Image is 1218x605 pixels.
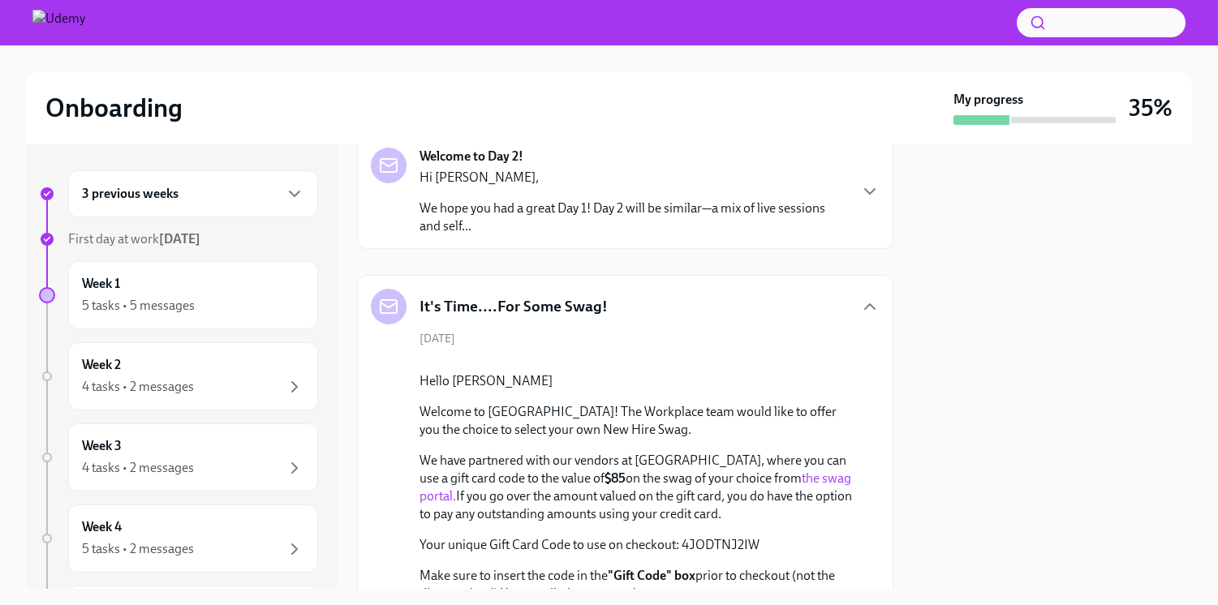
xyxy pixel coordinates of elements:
[82,275,120,293] h6: Week 1
[82,297,195,315] div: 5 tasks • 5 messages
[39,342,318,410] a: Week 24 tasks • 2 messages
[159,231,200,247] strong: [DATE]
[608,568,695,583] strong: "Gift Code" box
[420,452,854,523] p: We have partnered with our vendors at [GEOGRAPHIC_DATA], where you can use a gift card code to th...
[420,372,854,390] p: Hello [PERSON_NAME]
[82,459,194,477] div: 4 tasks • 2 messages
[82,378,194,396] div: 4 tasks • 2 messages
[68,170,318,217] div: 3 previous weeks
[420,169,847,187] p: Hi [PERSON_NAME],
[82,518,122,536] h6: Week 4
[82,540,194,558] div: 5 tasks • 2 messages
[32,10,85,36] img: Udemy
[420,200,847,235] p: We hope you had a great Day 1! Day 2 will be similar—a mix of live sessions and self...
[605,470,626,486] strong: $85
[39,504,318,573] a: Week 45 tasks • 2 messages
[420,148,523,165] strong: Welcome to Day 2!
[420,567,854,603] p: Make sure to insert the code in the prior to checkout (not the discount box!) Your credit does no...
[420,331,455,346] span: [DATE]
[82,185,179,203] h6: 3 previous weeks
[45,92,183,124] h2: Onboarding
[68,231,200,247] span: First day at work
[420,403,854,439] p: Welcome to [GEOGRAPHIC_DATA]! The Workplace team would like to offer you the choice to select you...
[39,261,318,329] a: Week 15 tasks • 5 messages
[82,437,122,455] h6: Week 3
[1129,93,1173,122] h3: 35%
[420,296,608,317] h5: It's Time....For Some Swag!
[39,423,318,491] a: Week 34 tasks • 2 messages
[420,536,854,554] p: Your unique Gift Card Code to use on checkout: 4JODTNJ2IW
[953,91,1023,109] strong: My progress
[39,230,318,248] a: First day at work[DATE]
[82,356,121,374] h6: Week 2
